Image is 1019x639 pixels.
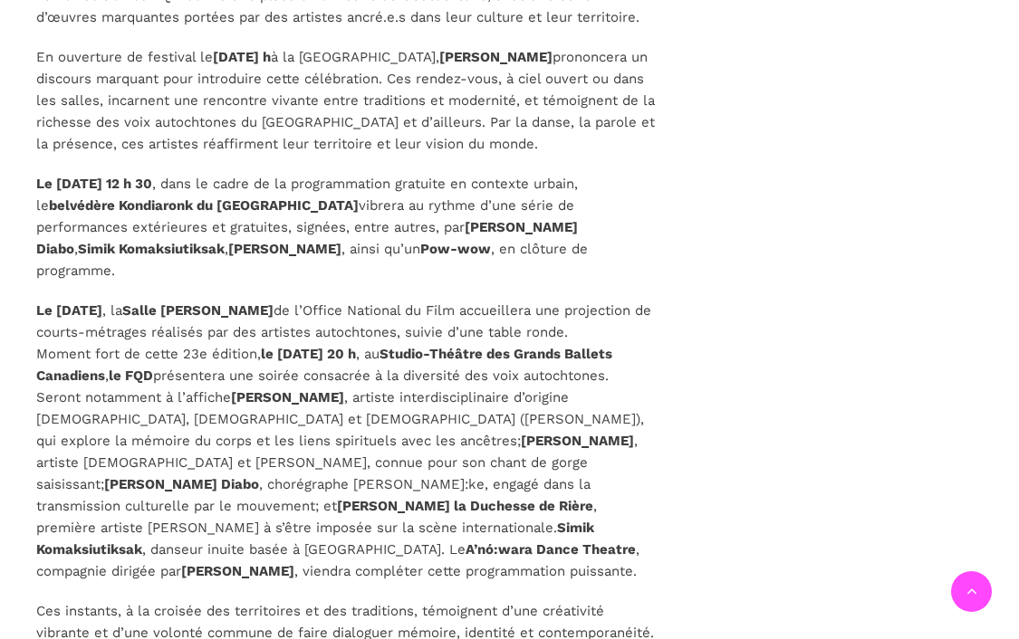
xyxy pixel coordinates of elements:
[213,49,271,65] strong: [DATE] h
[36,520,594,558] strong: Simik Komaksiutiksak
[36,173,655,281] p: , dans le cadre de la programmation gratuite en contexte urbain, le vibrera au rythme d’une série...
[36,300,655,582] p: , la de l’Office National du Film accueillera une projection de courts-métrages réalisés par des ...
[36,46,655,155] p: En ouverture de festival le à la [GEOGRAPHIC_DATA], prononcera un discours marquant pour introdui...
[521,433,634,449] strong: [PERSON_NAME]
[109,367,153,384] strong: le FQD
[439,49,553,65] strong: [PERSON_NAME]
[228,241,341,257] strong: [PERSON_NAME]
[36,219,578,257] strong: [PERSON_NAME] Diabo
[466,541,636,558] strong: A’nó:wara Dance Theatre
[78,241,225,257] strong: Simik Komaksiutiksak
[122,302,274,319] strong: Salle [PERSON_NAME]
[36,302,102,319] strong: Le [DATE]
[49,197,359,214] strong: belvédère Kondiaronk du [GEOGRAPHIC_DATA]
[261,346,356,362] strong: le [DATE] 20 h
[36,176,152,192] strong: Le [DATE] 12 h 30
[337,498,593,514] strong: [PERSON_NAME] la Duchesse de Rière
[181,563,294,579] strong: [PERSON_NAME]
[420,241,491,257] strong: Pow-wow
[36,346,612,384] strong: Studio-Théâtre des Grands Ballets Canadiens
[104,476,259,492] strong: [PERSON_NAME] Diabo
[231,389,344,405] strong: [PERSON_NAME]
